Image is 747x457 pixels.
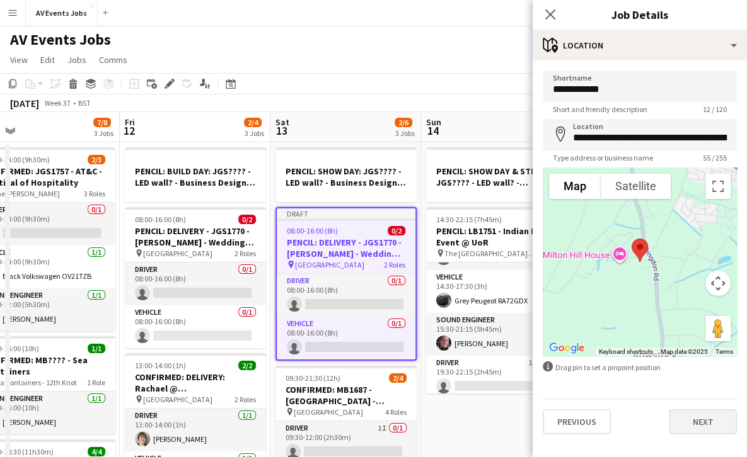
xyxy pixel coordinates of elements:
[705,271,731,296] button: Map camera controls
[277,274,415,317] app-card-role: Driver0/108:00-16:00 (8h)
[693,104,737,114] span: 12 / 120
[78,98,91,108] div: BST
[543,104,657,114] span: Short and friendly description
[385,407,407,417] span: 4 Roles
[143,249,212,258] span: [GEOGRAPHIC_DATA]
[84,189,105,198] span: 3 Roles
[533,30,747,60] div: Location
[135,215,186,224] span: 08:00-16:00 (8h)
[275,147,417,202] app-job-card: PENCIL: SHOW DAY: JGS???? - LED wall? - Business Design Centre
[143,395,212,404] span: [GEOGRAPHIC_DATA]
[549,174,601,199] button: Show street map
[275,116,289,128] span: Sat
[125,262,266,305] app-card-role: Driver0/108:00-16:00 (8h)
[395,118,412,127] span: 2/6
[669,409,737,434] button: Next
[426,225,567,248] h3: PENCIL: LB1751 - Indian Music Event @ UoR
[384,260,405,269] span: 2 Roles
[238,215,256,224] span: 0/2
[274,123,289,138] span: 13
[94,52,132,68] a: Comms
[10,97,39,110] div: [DATE]
[705,316,731,341] button: Drag Pegman onto the map to open Street View
[125,116,135,128] span: Fri
[238,361,256,370] span: 2/2
[715,348,733,355] a: Terms (opens in new tab)
[601,174,671,199] button: Show satellite imagery
[40,54,55,65] span: Edit
[5,52,33,68] a: View
[546,340,588,356] a: Open this area in Google Maps (opens a new window)
[125,371,266,394] h3: CONFIRMED: DELIVERY: Rachael @ [GEOGRAPHIC_DATA]
[244,118,262,127] span: 2/4
[135,361,186,370] span: 13:00-14:00 (1h)
[88,344,105,353] span: 1/1
[125,207,266,348] app-job-card: 08:00-16:00 (8h)0/2PENCIL: DELIVERY - JGS1770 - [PERSON_NAME] - Wedding event [GEOGRAPHIC_DATA]2 ...
[426,116,441,128] span: Sun
[286,373,340,383] span: 09:30-21:30 (12h)
[436,215,502,224] span: 14:30-22:15 (7h45m)
[543,409,611,434] button: Previous
[426,356,567,398] app-card-role: Driver1I0/119:30-22:15 (2h45m)
[277,208,415,218] div: Draft
[426,166,567,188] h3: PENCIL: SHOW DAY & STRIKE: JGS???? - LED wall? - Business Design Centre
[123,123,135,138] span: 12
[10,30,111,49] h1: AV Events Jobs
[693,153,737,162] span: 55 / 255
[94,128,113,138] div: 3 Jobs
[277,317,415,359] app-card-role: Vehicle0/108:00-16:00 (8h)
[287,226,338,235] span: 08:00-16:00 (8h)
[10,54,28,65] span: View
[389,373,407,383] span: 2/4
[426,207,567,393] app-job-card: 14:30-22:15 (7h45m)3/5PENCIL: LB1751 - Indian Music Event @ UoR The [GEOGRAPHIC_DATA], [GEOGRAPHI...
[125,305,266,348] app-card-role: Vehicle0/108:00-16:00 (8h)
[93,118,111,127] span: 7/8
[661,348,708,355] span: Map data ©2025
[62,52,91,68] a: Jobs
[543,361,737,373] div: Drag pin to set a pinpoint position
[426,313,567,356] app-card-role: Sound Engineer1/115:30-21:15 (5h45m)[PERSON_NAME]
[275,207,417,361] app-job-card: Draft08:00-16:00 (8h)0/2PENCIL: DELIVERY - JGS1770 - [PERSON_NAME] - Wedding event [GEOGRAPHIC_DA...
[125,225,266,248] h3: PENCIL: DELIVERY - JGS1770 - [PERSON_NAME] - Wedding event
[599,347,653,356] button: Keyboard shortcuts
[277,237,415,259] h3: PENCIL: DELIVERY - JGS1770 - [PERSON_NAME] - Wedding event
[426,270,567,313] app-card-role: Vehicle1/114:30-17:30 (3h)Grey Peugeot RA72GDX
[125,147,266,202] app-job-card: PENCIL: BUILD DAY: JGS???? - LED wall? - Business Design Centre
[705,174,731,199] button: Toggle fullscreen view
[42,98,73,108] span: Week 37
[533,6,747,23] h3: Job Details
[426,147,567,202] app-job-card: PENCIL: SHOW DAY & STRIKE: JGS???? - LED wall? - Business Design Centre
[275,384,417,407] h3: CONFIRMED: MB1687 - [GEOGRAPHIC_DATA] - Wedding [GEOGRAPHIC_DATA]
[294,407,363,417] span: [GEOGRAPHIC_DATA]
[88,155,105,164] span: 2/3
[125,166,266,188] h3: PENCIL: BUILD DAY: JGS???? - LED wall? - Business Design Centre
[275,166,417,188] h3: PENCIL: SHOW DAY: JGS???? - LED wall? - Business Design Centre
[388,226,405,235] span: 0/2
[235,249,256,258] span: 2 Roles
[295,260,364,269] span: [GEOGRAPHIC_DATA]
[67,54,86,65] span: Jobs
[26,1,98,25] button: AV Events Jobs
[424,123,441,138] span: 14
[444,249,536,258] span: The [GEOGRAPHIC_DATA], [GEOGRAPHIC_DATA]
[395,128,415,138] div: 3 Jobs
[87,378,105,387] span: 1 Role
[35,52,60,68] a: Edit
[546,340,588,356] img: Google
[88,447,105,456] span: 4/4
[235,395,256,404] span: 2 Roles
[543,153,663,162] span: Type address or business name
[99,54,127,65] span: Comms
[125,409,266,451] app-card-role: Driver1/113:00-14:00 (1h)[PERSON_NAME]
[245,128,264,138] div: 3 Jobs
